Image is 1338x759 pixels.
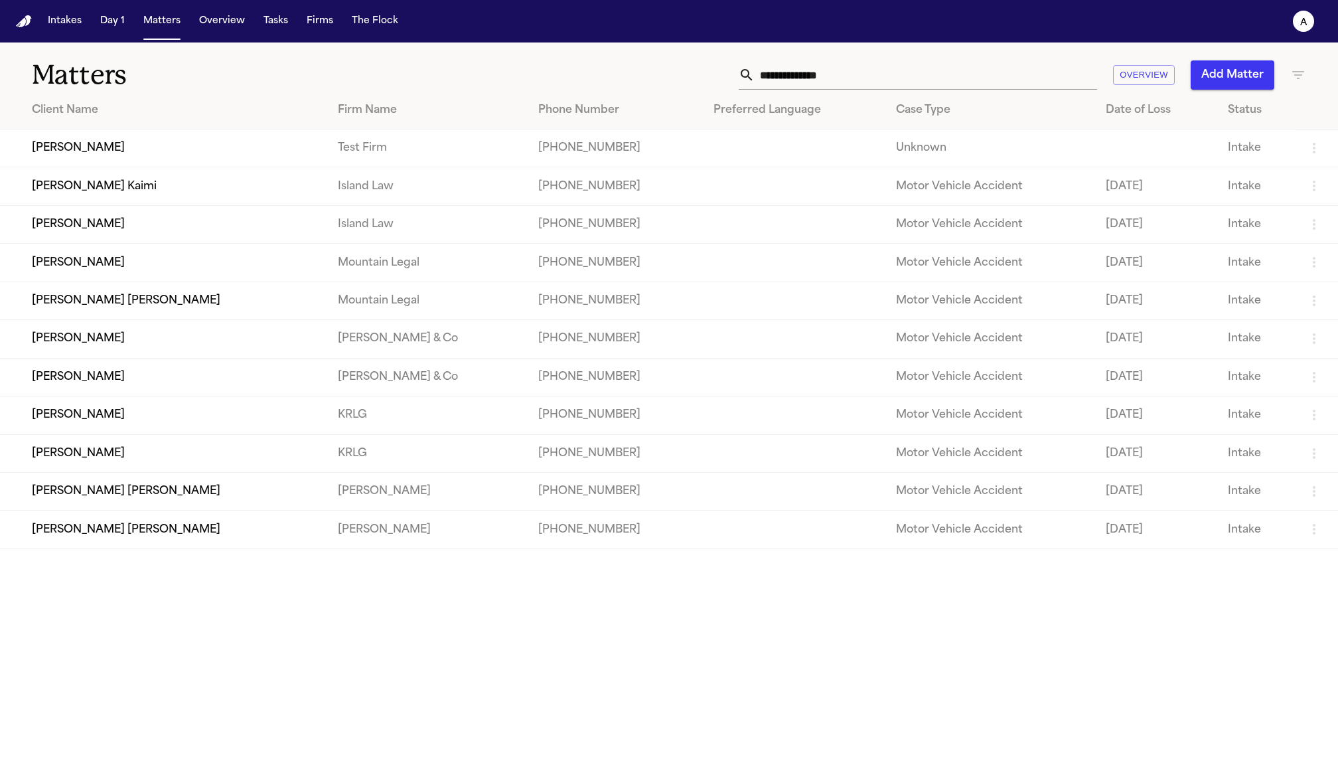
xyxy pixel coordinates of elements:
td: Island Law [327,167,528,205]
td: Intake [1217,511,1296,548]
td: Intake [1217,205,1296,243]
td: [PHONE_NUMBER] [528,320,703,358]
td: Unknown [885,129,1095,167]
td: [DATE] [1095,434,1217,472]
td: KRLG [327,396,528,434]
td: [PERSON_NAME] [327,472,528,510]
td: Intake [1217,244,1296,282]
td: Motor Vehicle Accident [885,320,1095,358]
div: Phone Number [538,102,692,118]
td: [DATE] [1095,167,1217,205]
td: Mountain Legal [327,244,528,282]
div: Case Type [896,102,1084,118]
td: [DATE] [1095,396,1217,434]
button: Tasks [258,9,293,33]
td: KRLG [327,434,528,472]
td: Test Firm [327,129,528,167]
td: Island Law [327,205,528,243]
div: Status [1228,102,1285,118]
td: [PHONE_NUMBER] [528,129,703,167]
td: [DATE] [1095,358,1217,396]
td: Intake [1217,358,1296,396]
div: Date of Loss [1106,102,1207,118]
td: [PHONE_NUMBER] [528,167,703,205]
td: Motor Vehicle Accident [885,244,1095,282]
td: Intake [1217,434,1296,472]
td: [DATE] [1095,511,1217,548]
button: Intakes [42,9,87,33]
td: [DATE] [1095,205,1217,243]
td: [PHONE_NUMBER] [528,358,703,396]
td: Motor Vehicle Accident [885,396,1095,434]
td: [PHONE_NUMBER] [528,244,703,282]
td: Motor Vehicle Accident [885,282,1095,319]
td: Motor Vehicle Accident [885,358,1095,396]
button: Overview [1113,65,1175,86]
td: Motor Vehicle Accident [885,511,1095,548]
td: Intake [1217,472,1296,510]
button: Firms [301,9,338,33]
td: [PERSON_NAME] [327,511,528,548]
td: Mountain Legal [327,282,528,319]
td: [PHONE_NUMBER] [528,434,703,472]
div: Client Name [32,102,317,118]
button: Day 1 [95,9,130,33]
img: Finch Logo [16,15,32,28]
td: [DATE] [1095,282,1217,319]
a: Home [16,15,32,28]
td: Motor Vehicle Accident [885,434,1095,472]
td: [PHONE_NUMBER] [528,511,703,548]
button: Matters [138,9,186,33]
td: Intake [1217,167,1296,205]
td: Intake [1217,320,1296,358]
td: [PHONE_NUMBER] [528,205,703,243]
td: [PHONE_NUMBER] [528,472,703,510]
td: Motor Vehicle Accident [885,167,1095,205]
td: Intake [1217,129,1296,167]
td: Intake [1217,396,1296,434]
td: Motor Vehicle Accident [885,472,1095,510]
td: [PHONE_NUMBER] [528,282,703,319]
td: Motor Vehicle Accident [885,205,1095,243]
td: [DATE] [1095,244,1217,282]
td: [DATE] [1095,320,1217,358]
button: The Flock [346,9,404,33]
button: Overview [194,9,250,33]
td: [PERSON_NAME] & Co [327,320,528,358]
button: Add Matter [1191,60,1274,90]
td: [PERSON_NAME] & Co [327,358,528,396]
div: Preferred Language [713,102,875,118]
td: [DATE] [1095,472,1217,510]
td: Intake [1217,282,1296,319]
div: Firm Name [338,102,517,118]
h1: Matters [32,58,406,92]
td: [PHONE_NUMBER] [528,396,703,434]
